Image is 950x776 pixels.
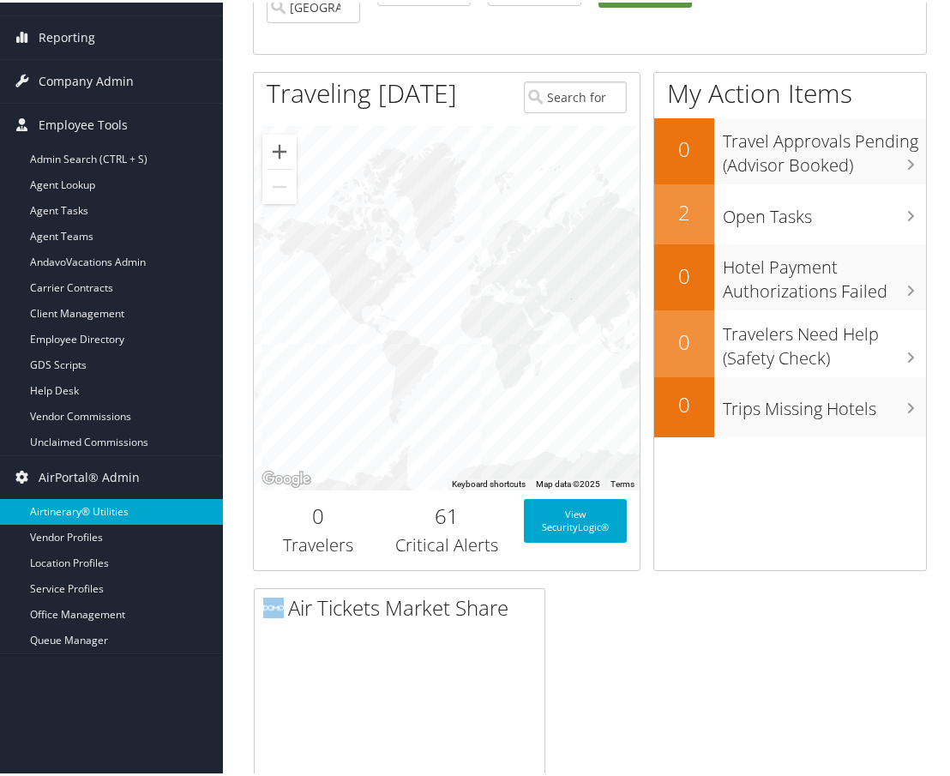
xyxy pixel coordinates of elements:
[654,132,714,161] h2: 0
[39,57,134,100] span: Company Admin
[263,591,544,620] h2: Air Tickets Market Share
[263,595,284,616] img: domo-logo.png
[452,476,526,488] button: Keyboard shortcuts
[723,244,926,301] h3: Hotel Payment Authorizations Failed
[39,14,95,57] span: Reporting
[654,73,926,109] h1: My Action Items
[654,116,926,182] a: 0Travel Approvals Pending (Advisor Booked)
[395,531,498,555] h3: Critical Alerts
[654,242,926,308] a: 0Hotel Payment Authorizations Failed
[654,196,714,225] h2: 2
[654,388,714,417] h2: 0
[395,499,498,528] h2: 61
[258,466,315,488] a: Open this area in Google Maps (opens a new window)
[524,496,627,540] a: View SecurityLogic®
[654,325,714,354] h2: 0
[723,118,926,175] h3: Travel Approvals Pending (Advisor Booked)
[267,499,370,528] h2: 0
[267,73,457,109] h1: Traveling [DATE]
[536,477,600,486] span: Map data ©2025
[262,167,297,202] button: Zoom out
[39,454,140,496] span: AirPortal® Admin
[723,311,926,368] h3: Travelers Need Help (Safety Check)
[654,375,926,435] a: 0Trips Missing Hotels
[654,308,926,374] a: 0Travelers Need Help (Safety Check)
[262,132,297,166] button: Zoom in
[610,477,634,486] a: Terms (opens in new tab)
[723,386,926,418] h3: Trips Missing Hotels
[39,101,128,144] span: Employee Tools
[258,466,315,488] img: Google
[654,182,926,242] a: 2Open Tasks
[654,259,714,288] h2: 0
[524,79,627,111] input: Search for Traveler
[267,531,370,555] h3: Travelers
[723,194,926,226] h3: Open Tasks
